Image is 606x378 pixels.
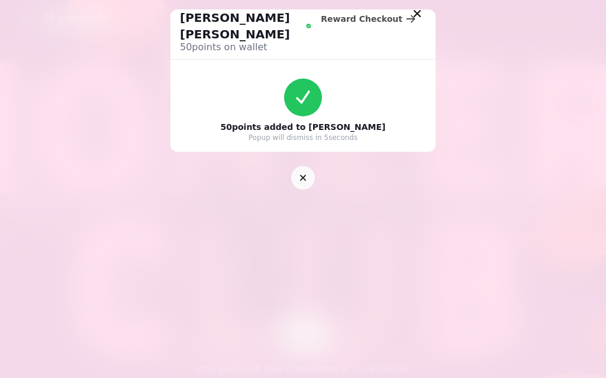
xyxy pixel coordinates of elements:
p: 50 points on wallet [180,40,311,54]
p: [PERSON_NAME] [PERSON_NAME] [180,9,304,43]
p: Popup will dismiss in 5 seconds [249,133,357,142]
p: 50 points added to [PERSON_NAME] [220,121,385,133]
span: Reward Checkout [321,15,402,23]
button: Reward Checkout [311,9,426,28]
